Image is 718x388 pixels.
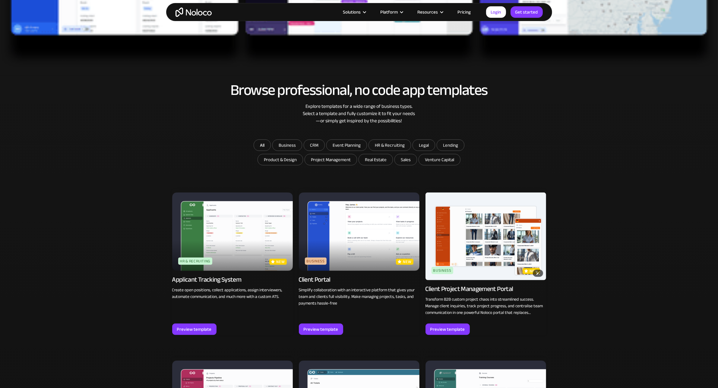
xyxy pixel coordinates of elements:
div: Applicant Tracking System [172,275,242,284]
p: new [530,268,538,274]
div: Preview template [304,325,338,333]
div: Business [305,258,327,265]
div: Business [432,267,453,274]
div: Preview template [430,325,465,333]
a: Login [486,6,506,18]
div: Resources [410,8,450,16]
div: Solutions [343,8,361,16]
div: Client Portal [299,275,331,284]
div: HR & Recruiting [178,258,213,265]
p: Transform B2B custom project chaos into streamlined success. Manage client inquiries, track proje... [425,296,546,316]
a: All [254,139,271,151]
p: new [403,259,412,265]
p: Simplify collaboration with an interactive platform that gives your team and clients full visibil... [299,287,419,307]
a: BusinessnewClient PortalSimplify collaboration with an interactive platform that gives your team ... [299,189,419,335]
div: Preview template [177,325,212,333]
div: Platform [381,8,398,16]
a: Pricing [450,8,479,16]
a: HR & RecruitingnewApplicant Tracking SystemCreate open positions, collect applications, assign in... [172,189,293,335]
div: Client Project Management Portal [425,285,513,293]
div: Platform [373,8,410,16]
a: Get started [511,6,543,18]
p: Create open positions, collect applications, assign interviewers, automate communication, and muc... [172,287,293,300]
a: home [176,8,212,17]
form: Email Form [239,139,480,167]
div: Solutions [336,8,373,16]
p: new [277,259,285,265]
a: BusinessnewClient Project Management PortalTransform B2B custom project chaos into streamlined su... [425,189,546,335]
h2: Browse professional, no code app templates [172,82,546,98]
div: Resources [418,8,438,16]
div: Explore templates for a wide range of business types. Select a template and fully customize it to... [172,103,546,124]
